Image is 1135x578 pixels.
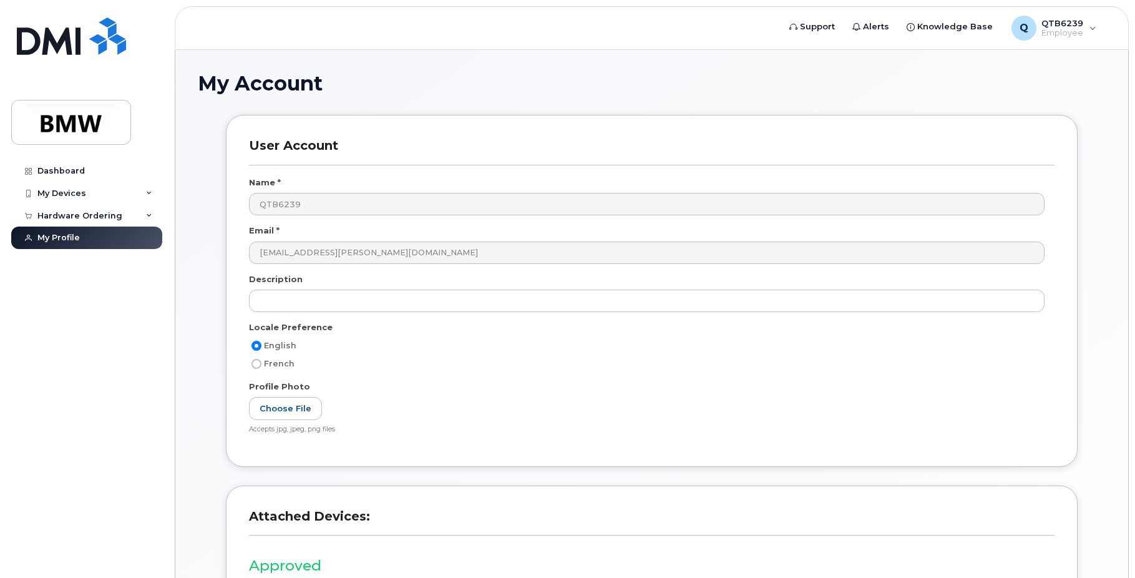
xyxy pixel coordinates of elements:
label: Description [249,273,303,285]
h3: User Account [249,138,1055,165]
label: Choose File [249,397,322,420]
span: English [264,341,296,350]
label: Name * [249,177,281,189]
input: French [251,359,261,369]
h3: Attached Devices: [249,509,1055,536]
input: English [251,341,261,351]
label: Profile Photo [249,381,310,393]
span: French [264,359,295,368]
h3: Approved [249,558,1055,574]
h1: My Account [198,72,1106,94]
div: Accepts jpg, jpeg, png files [249,425,1045,434]
label: Locale Preference [249,321,333,333]
label: Email * [249,225,280,237]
